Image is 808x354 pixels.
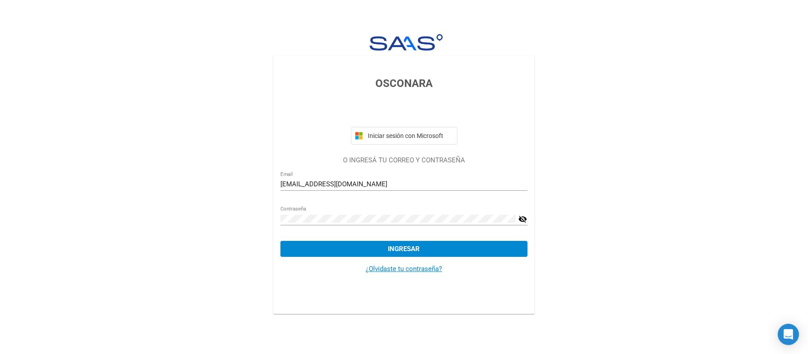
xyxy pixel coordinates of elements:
[351,127,457,145] button: Iniciar sesión con Microsoft
[280,241,528,257] button: Ingresar
[280,75,528,91] h3: OSCONARA
[280,155,528,165] p: O INGRESÁ TU CORREO Y CONTRASEÑA
[366,265,442,273] a: ¿Olvidaste tu contraseña?
[388,245,420,253] span: Ingresar
[347,101,462,121] iframe: Botón de Acceder con Google
[367,132,453,139] span: Iniciar sesión con Microsoft
[778,324,799,345] div: Open Intercom Messenger
[519,214,528,224] mat-icon: visibility_off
